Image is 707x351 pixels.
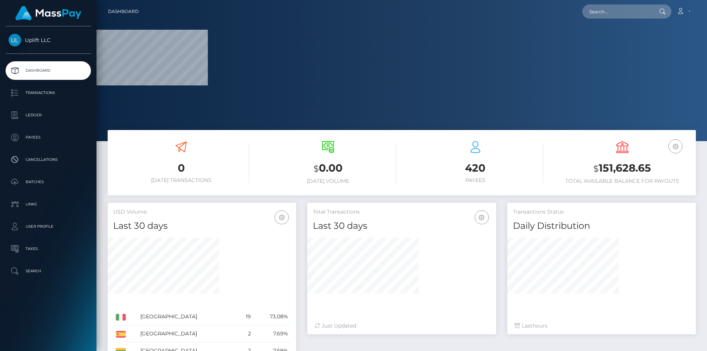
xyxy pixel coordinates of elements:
p: Transactions [9,87,88,98]
p: Links [9,199,88,210]
td: 73.08% [253,308,291,325]
img: MassPay Logo [15,6,81,20]
td: [GEOGRAPHIC_DATA] [138,325,237,342]
a: Dashboard [108,4,139,19]
a: Dashboard [6,61,91,80]
h3: 0 [113,161,249,175]
a: Transactions [6,84,91,102]
h3: 151,628.65 [554,161,690,176]
a: Ledger [6,106,91,124]
p: Taxes [9,243,88,254]
span: Uplift LLC [6,37,91,43]
td: 7.69% [253,325,291,342]
td: 2 [237,325,253,342]
img: Uplift LLC [9,34,21,46]
h6: Total Available Balance for Payouts [554,178,690,184]
h6: Payees [407,177,543,183]
div: Just Updated [315,322,488,330]
h5: Transactions Status [513,208,690,216]
h3: 0.00 [260,161,396,176]
td: [GEOGRAPHIC_DATA] [138,308,237,325]
h3: 420 [407,161,543,175]
h4: Daily Distribution [513,220,690,233]
a: Taxes [6,240,91,258]
p: Payees [9,132,88,143]
p: Batches [9,176,88,188]
p: User Profile [9,221,88,232]
a: Links [6,195,91,214]
p: Dashboard [9,65,88,76]
p: Cancellations [9,154,88,165]
input: Search... [582,4,652,19]
h5: USD Volume [113,208,291,216]
a: User Profile [6,217,91,236]
small: $ [314,163,319,174]
p: Ledger [9,110,88,121]
img: IT.png [116,314,126,321]
a: Search [6,262,91,280]
h6: [DATE] Volume [260,178,396,184]
div: Last hours [515,322,688,330]
a: Batches [6,173,91,191]
h4: Last 30 days [313,220,490,233]
h5: Total Transactions [313,208,490,216]
a: Cancellations [6,150,91,169]
a: Payees [6,128,91,147]
h6: [DATE] Transactions [113,177,249,183]
img: ES.png [116,331,126,338]
small: $ [593,163,599,174]
h4: Last 30 days [113,220,291,233]
p: Search [9,266,88,277]
td: 19 [237,308,253,325]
